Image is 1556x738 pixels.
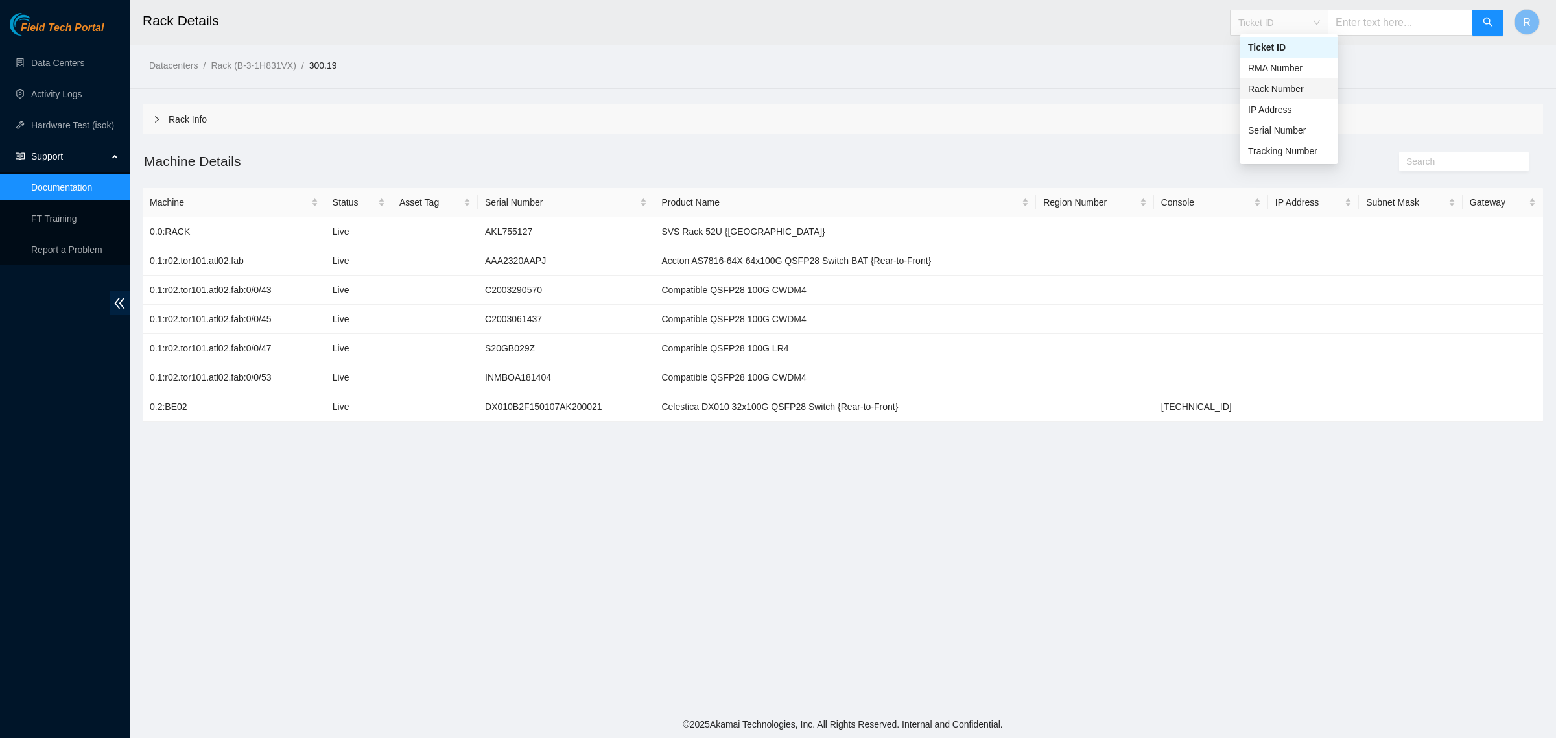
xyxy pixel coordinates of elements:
[31,182,92,193] a: Documentation
[478,334,654,363] td: S20GB029Z
[31,237,119,263] p: Report a Problem
[478,392,654,422] td: DX010B2F150107AK200021
[1483,17,1493,29] span: search
[1240,58,1338,78] div: RMA Number
[10,13,65,36] img: Akamai Technologies
[1240,78,1338,99] div: Rack Number
[1248,82,1330,96] div: Rack Number
[1240,37,1338,58] div: Ticket ID
[143,276,325,305] td: 0.1:r02.tor101.atl02.fab:0/0/43
[1472,10,1503,36] button: search
[478,246,654,276] td: AAA2320AAPJ
[478,217,654,246] td: AKL755127
[1238,13,1320,32] span: Ticket ID
[10,23,104,40] a: Akamai TechnologiesField Tech Portal
[143,363,325,392] td: 0.1:r02.tor101.atl02.fab:0/0/53
[654,305,1036,334] td: Compatible QSFP28 100G CWDM4
[654,217,1036,246] td: SVS Rack 52U {[GEOGRAPHIC_DATA]}
[1248,123,1330,137] div: Serial Number
[143,217,325,246] td: 0.0:RACK
[1154,392,1268,422] td: [TECHNICAL_ID]
[325,392,392,422] td: Live
[143,104,1543,134] div: Rack Info
[130,711,1556,738] footer: © 2025 Akamai Technologies, Inc. All Rights Reserved. Internal and Confidential.
[654,246,1036,276] td: Accton AS7816-64X 64x100G QSFP28 Switch BAT {Rear-to-Front}
[1248,144,1330,158] div: Tracking Number
[1248,40,1330,54] div: Ticket ID
[654,392,1036,422] td: Celestica DX010 32x100G QSFP28 Switch {Rear-to-Front}
[16,152,25,161] span: read
[325,363,392,392] td: Live
[153,115,161,123] span: right
[478,363,654,392] td: INMBOA181404
[1248,61,1330,75] div: RMA Number
[301,60,304,71] span: /
[325,217,392,246] td: Live
[203,60,206,71] span: /
[31,58,84,68] a: Data Centers
[31,89,82,99] a: Activity Logs
[211,60,296,71] a: Rack (B-3-1H831VX)
[1240,120,1338,141] div: Serial Number
[31,120,114,130] a: Hardware Test (isok)
[1523,14,1531,30] span: R
[478,276,654,305] td: C2003290570
[149,60,198,71] a: Datacenters
[654,276,1036,305] td: Compatible QSFP28 100G CWDM4
[654,363,1036,392] td: Compatible QSFP28 100G CWDM4
[325,334,392,363] td: Live
[143,246,325,276] td: 0.1:r02.tor101.atl02.fab
[1240,99,1338,120] div: IP Address
[1406,154,1511,169] input: Search
[1240,141,1338,161] div: Tracking Number
[325,276,392,305] td: Live
[31,143,108,169] span: Support
[31,213,77,224] a: FT Training
[1248,102,1330,117] div: IP Address
[1514,9,1540,35] button: R
[21,22,104,34] span: Field Tech Portal
[325,305,392,334] td: Live
[1328,10,1473,36] input: Enter text here...
[143,392,325,422] td: 0.2:BE02
[143,334,325,363] td: 0.1:r02.tor101.atl02.fab:0/0/47
[325,246,392,276] td: Live
[143,150,1193,172] h2: Machine Details
[110,291,130,315] span: double-left
[143,305,325,334] td: 0.1:r02.tor101.atl02.fab:0/0/45
[654,334,1036,363] td: Compatible QSFP28 100G LR4
[478,305,654,334] td: C2003061437
[309,60,337,71] a: 300.19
